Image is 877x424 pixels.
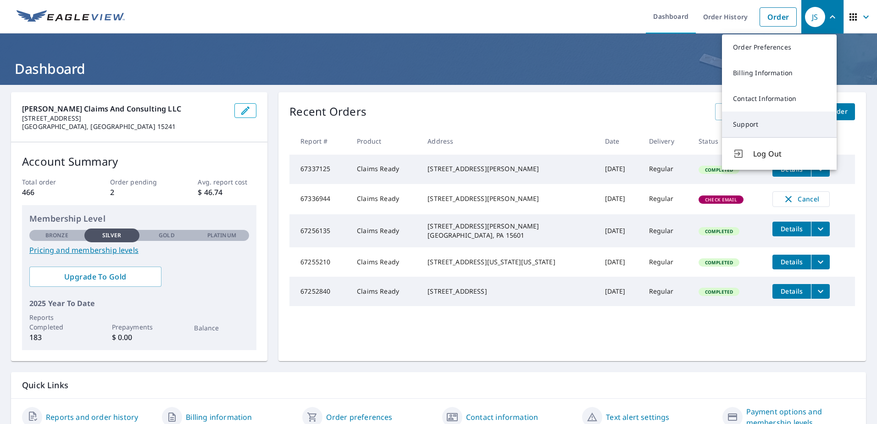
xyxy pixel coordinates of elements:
[778,224,805,233] span: Details
[722,60,837,86] a: Billing Information
[22,187,81,198] p: 466
[598,184,642,214] td: [DATE]
[350,277,420,306] td: Claims Ready
[350,155,420,184] td: Claims Ready
[722,112,837,137] a: Support
[642,247,692,277] td: Regular
[22,379,855,391] p: Quick Links
[772,222,811,236] button: detailsBtn-67256135
[760,7,797,27] a: Order
[37,272,154,282] span: Upgrade To Gold
[29,267,161,287] a: Upgrade To Gold
[753,148,826,159] span: Log Out
[715,103,780,120] a: View All Orders
[598,247,642,277] td: [DATE]
[29,298,249,309] p: 2025 Year To Date
[22,103,227,114] p: [PERSON_NAME] Claims and Consulting LLC
[805,7,825,27] div: JS
[699,289,738,295] span: Completed
[782,194,820,205] span: Cancel
[722,86,837,112] a: Contact Information
[194,323,249,333] p: Balance
[22,177,81,187] p: Total order
[778,287,805,296] span: Details
[598,214,642,247] td: [DATE]
[427,257,590,267] div: [STREET_ADDRESS][US_STATE][US_STATE]
[466,412,538,423] a: Contact information
[699,167,738,173] span: Completed
[427,287,590,296] div: [STREET_ADDRESS]
[326,412,393,423] a: Order preferences
[17,10,125,24] img: EV Logo
[110,177,169,187] p: Order pending
[289,155,350,184] td: 67337125
[289,103,366,120] p: Recent Orders
[11,59,866,78] h1: Dashboard
[722,34,837,60] a: Order Preferences
[772,255,811,269] button: detailsBtn-67255210
[102,231,122,240] p: Silver
[350,128,420,155] th: Product
[29,245,249,256] a: Pricing and membership levels
[420,128,597,155] th: Address
[22,153,256,170] p: Account Summary
[22,114,227,123] p: [STREET_ADDRESS]
[186,412,252,423] a: Billing information
[207,231,236,240] p: Platinum
[642,184,692,214] td: Regular
[46,412,138,423] a: Reports and order history
[642,128,692,155] th: Delivery
[289,184,350,214] td: 67336944
[772,191,830,207] button: Cancel
[722,137,837,170] button: Log Out
[350,247,420,277] td: Claims Ready
[112,322,167,332] p: Prepayments
[350,214,420,247] td: Claims Ready
[598,155,642,184] td: [DATE]
[598,277,642,306] td: [DATE]
[29,212,249,225] p: Membership Level
[112,332,167,343] p: $ 0.00
[198,187,256,198] p: $ 46.74
[350,184,420,214] td: Claims Ready
[427,222,590,240] div: [STREET_ADDRESS][PERSON_NAME] [GEOGRAPHIC_DATA], PA 15601
[110,187,169,198] p: 2
[22,123,227,131] p: [GEOGRAPHIC_DATA], [GEOGRAPHIC_DATA] 15241
[606,412,669,423] a: Text alert settings
[289,128,350,155] th: Report #
[427,164,590,173] div: [STREET_ADDRESS][PERSON_NAME]
[598,128,642,155] th: Date
[159,231,174,240] p: Gold
[29,332,84,343] p: 183
[699,259,738,266] span: Completed
[699,196,743,203] span: Check Email
[427,194,590,203] div: [STREET_ADDRESS][PERSON_NAME]
[289,277,350,306] td: 67252840
[642,214,692,247] td: Regular
[45,231,68,240] p: Bronze
[289,247,350,277] td: 67255210
[772,284,811,299] button: detailsBtn-67252840
[29,312,84,332] p: Reports Completed
[811,222,830,236] button: filesDropdownBtn-67256135
[198,177,256,187] p: Avg. report cost
[778,257,805,266] span: Details
[811,284,830,299] button: filesDropdownBtn-67252840
[699,228,738,234] span: Completed
[691,128,765,155] th: Status
[642,277,692,306] td: Regular
[811,255,830,269] button: filesDropdownBtn-67255210
[642,155,692,184] td: Regular
[289,214,350,247] td: 67256135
